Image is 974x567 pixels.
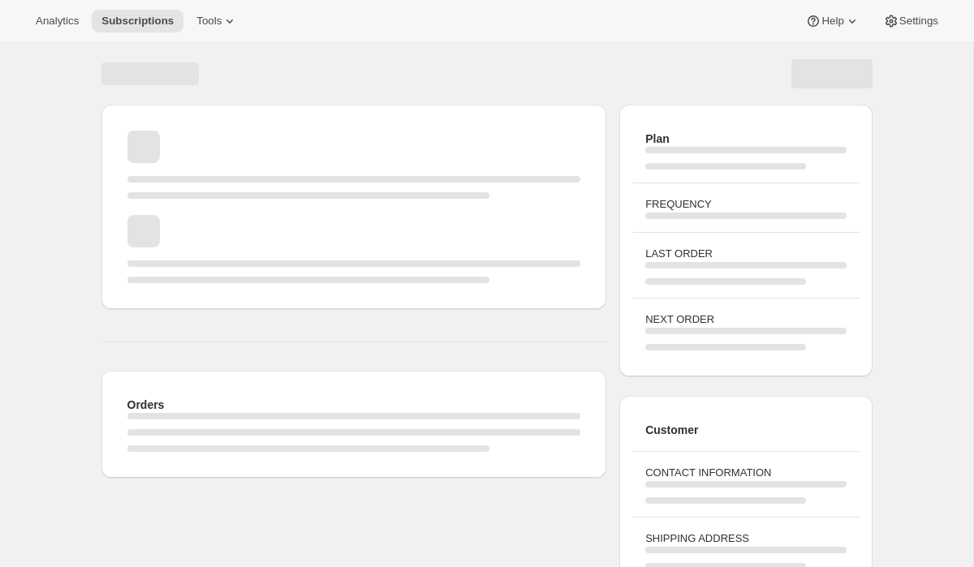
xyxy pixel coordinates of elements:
[645,196,846,213] h3: FREQUENCY
[26,10,88,32] button: Analytics
[821,15,843,28] span: Help
[101,15,174,28] span: Subscriptions
[899,15,938,28] span: Settings
[645,131,846,147] h2: Plan
[92,10,183,32] button: Subscriptions
[645,422,846,438] h2: Customer
[127,397,581,413] h2: Orders
[645,530,846,547] h3: SHIPPING ADDRESS
[645,311,846,328] h3: NEXT ORDER
[36,15,79,28] span: Analytics
[196,15,222,28] span: Tools
[187,10,248,32] button: Tools
[645,246,846,262] h3: LAST ORDER
[873,10,948,32] button: Settings
[645,465,846,481] h3: CONTACT INFORMATION
[795,10,869,32] button: Help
